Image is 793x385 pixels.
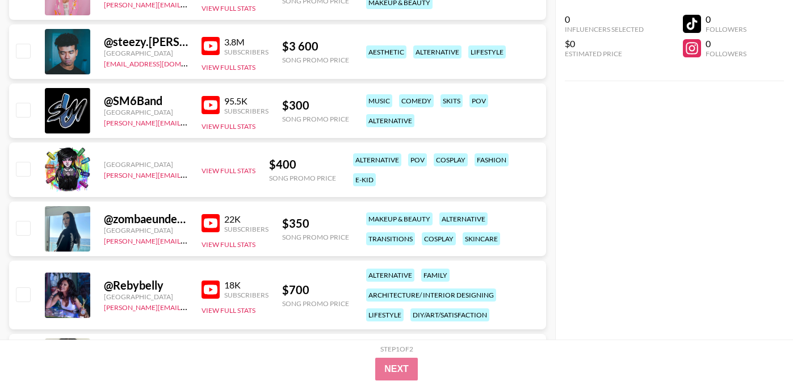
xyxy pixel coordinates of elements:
div: [GEOGRAPHIC_DATA] [104,226,188,235]
div: pov [408,153,427,166]
div: alternative [353,153,401,166]
div: diy/art/satisfaction [410,308,489,321]
img: YouTube [202,281,220,299]
div: skits [440,94,463,107]
div: alternative [366,114,414,127]
div: $ 300 [282,98,349,112]
div: e-kid [353,173,376,186]
div: Followers [706,49,746,58]
div: [GEOGRAPHIC_DATA] [104,292,188,301]
div: fashion [475,153,509,166]
div: $ 700 [282,283,349,297]
div: 3.8M [224,36,268,48]
div: 0 [706,38,746,49]
div: alternative [439,212,488,225]
div: Step 1 of 2 [380,345,413,353]
div: $ 350 [282,216,349,231]
a: [PERSON_NAME][EMAIL_ADDRESS][DOMAIN_NAME] [104,169,272,179]
div: Subscribers [224,291,268,299]
img: YouTube [202,214,220,232]
div: 22K [224,214,268,225]
button: View Full Stats [202,240,255,249]
div: pov [469,94,488,107]
div: architecture/ interior designing [366,288,496,302]
div: 18K [224,279,268,291]
div: Estimated Price [565,49,644,58]
div: makeup & beauty [366,212,433,225]
div: 95.5K [224,95,268,107]
div: family [421,269,450,282]
a: [PERSON_NAME][EMAIL_ADDRESS][DOMAIN_NAME] [104,301,272,312]
div: alternative [366,269,414,282]
img: YouTube [202,37,220,55]
div: aesthetic [366,45,406,58]
div: Followers [706,25,746,34]
div: Subscribers [224,48,268,56]
div: Influencers Selected [565,25,644,34]
button: View Full Stats [202,122,255,131]
button: Next [375,358,418,380]
div: skincare [463,232,500,245]
div: Song Promo Price [282,56,349,64]
button: View Full Stats [202,4,255,12]
img: YouTube [202,96,220,114]
div: 0 [565,14,644,25]
div: @ SM6Band [104,94,188,108]
a: [PERSON_NAME][EMAIL_ADDRESS][DOMAIN_NAME] [104,235,272,245]
div: @ steezy.[PERSON_NAME] [104,35,188,49]
div: lifestyle [366,308,404,321]
div: $0 [565,38,644,49]
div: lifestyle [468,45,506,58]
div: [GEOGRAPHIC_DATA] [104,49,188,57]
div: Song Promo Price [269,174,336,182]
div: $ 400 [269,157,336,171]
div: cosplay [434,153,468,166]
div: 0 [706,14,746,25]
div: [GEOGRAPHIC_DATA] [104,108,188,116]
div: Song Promo Price [282,115,349,123]
div: @ zombaeundead567 [104,212,188,226]
a: [PERSON_NAME][EMAIL_ADDRESS][DOMAIN_NAME] [104,116,272,127]
div: Song Promo Price [282,299,349,308]
div: @ Rebybelly [104,278,188,292]
div: cosplay [422,232,456,245]
div: music [366,94,392,107]
div: Song Promo Price [282,233,349,241]
button: View Full Stats [202,166,255,175]
div: alternative [413,45,461,58]
div: Subscribers [224,107,268,115]
div: comedy [399,94,434,107]
a: [EMAIL_ADDRESS][DOMAIN_NAME] [104,57,218,68]
div: [GEOGRAPHIC_DATA] [104,160,188,169]
div: transitions [366,232,415,245]
div: Subscribers [224,225,268,233]
button: View Full Stats [202,63,255,72]
button: View Full Stats [202,306,255,315]
div: $ 3 600 [282,39,349,53]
